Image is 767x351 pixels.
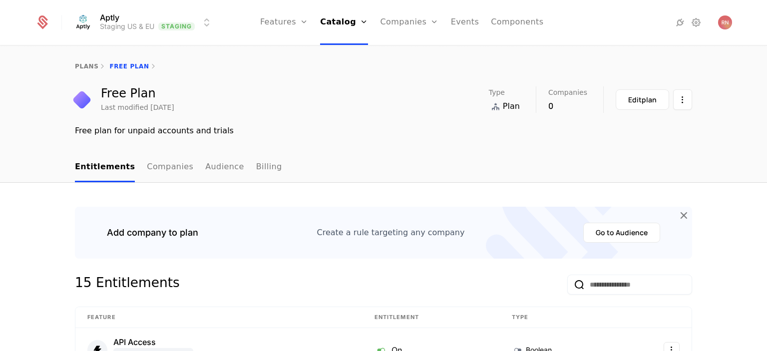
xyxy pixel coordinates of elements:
span: Staging [158,22,195,30]
a: Billing [256,153,282,182]
th: Feature [75,307,363,328]
th: Entitlement [363,307,500,328]
span: Companies [548,89,587,96]
a: Settings [690,16,702,28]
div: Free plan for unpaid accounts and trials [75,125,692,137]
div: Staging US & EU [100,21,154,31]
div: Create a rule targeting any company [317,227,465,239]
span: Aptly [100,13,119,21]
img: Aptly [71,10,95,34]
div: Edit plan [628,95,657,105]
button: Open user button [718,15,732,29]
div: 0 [548,100,587,112]
a: Integrations [674,16,686,28]
div: Free Plan [101,87,174,99]
a: Entitlements [75,153,135,182]
button: Go to Audience [583,223,660,243]
div: API Access [113,338,193,346]
a: Audience [205,153,244,182]
div: Add company to plan [107,226,198,240]
a: plans [75,63,98,70]
span: Type [489,89,505,96]
a: Companies [147,153,193,182]
nav: Main [75,153,692,182]
th: Type [500,307,626,328]
div: 15 Entitlements [75,275,180,295]
span: Plan [503,100,520,112]
ul: Choose Sub Page [75,153,282,182]
button: Select environment [74,11,213,33]
div: Last modified [DATE] [101,102,174,112]
button: Editplan [616,89,669,110]
img: Reshma Nambiar [718,15,732,29]
button: Select action [673,89,692,110]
